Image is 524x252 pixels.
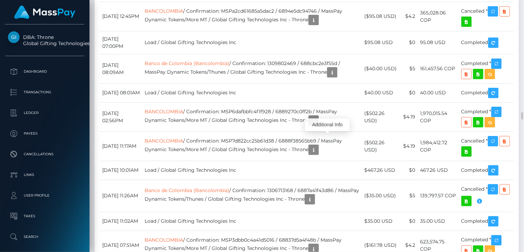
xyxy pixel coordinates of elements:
a: BANCOLOMBIA [145,237,183,243]
td: Completed * [459,54,514,83]
div: Additional Info [305,118,350,131]
a: Banco de Colombia (Bancolombia) [145,187,229,193]
p: Search [8,232,82,242]
td: / Confirmation: 1306713168 / 6887a41f43d86 / MassPay Dynamic Tokens/Thunes / Global Gifting Techn... [142,180,362,212]
td: [DATE] 07:00PM [100,31,142,54]
td: [DATE] 11:17AM [100,132,142,161]
td: $0 [400,31,418,54]
td: 1,984,412.72 COP [418,132,459,161]
td: Load / Global Gifting Technologies Inc [142,161,362,180]
td: ($40.00 USD) [362,54,400,83]
a: User Profile [5,187,84,204]
td: $4.2 [400,2,418,31]
a: Banco de Colombia (Bancolombia) [145,60,229,66]
td: Cancelled * [459,132,514,161]
img: MassPay Logo [14,6,75,19]
td: Completed [459,161,514,180]
td: 95.08 USD [418,31,459,54]
a: Taxes [5,208,84,225]
td: / Confirmation: MSP6dafbbfc4f1f928 / 6889270c0ff2b / MassPay Dynamic Tokens/More MT / Global Gift... [142,102,362,132]
p: Payees [8,128,82,139]
p: Dashboard [8,66,82,77]
p: Cancellations [8,149,82,159]
td: [DATE] 11:02AM [100,212,142,231]
td: 467.26 USD [418,161,459,180]
td: Completed [459,31,514,54]
p: Transactions [8,87,82,97]
td: 365,028.06 COP [418,2,459,31]
td: Completed [459,83,514,102]
p: Taxes [8,211,82,221]
a: Ledger [5,104,84,122]
td: Completed * [459,102,514,132]
td: ($35.00 USD) [362,180,400,212]
p: Links [8,170,82,180]
td: ($95.08 USD) [362,2,400,31]
td: 139,797.57 COP [418,180,459,212]
td: $5 [400,180,418,212]
a: Search [5,228,84,245]
td: Load / Global Gifting Technologies Inc [142,31,362,54]
td: [DATE] 08:01AM [100,83,142,102]
td: 161,457.56 COP [418,54,459,83]
td: $0 [400,161,418,180]
td: [DATE] 12:45PM [100,2,142,31]
img: Global Gifting Technologies Inc [8,31,20,43]
a: BANCOLOMBIA [145,138,183,144]
a: Dashboard [5,63,84,80]
a: Payees [5,125,84,142]
td: [DATE] 02:56PM [100,102,142,132]
a: Transactions [5,84,84,101]
td: Cancelled * [459,2,514,31]
td: ($502.26 USD) [362,102,400,132]
td: [DATE] 08:09AM [100,54,142,83]
a: BANCOLOMBIA [145,108,183,115]
p: User Profile [8,190,82,201]
span: DBA: Throne Global Gifting Technologies Inc [5,34,84,46]
td: $40.00 USD [362,83,400,102]
p: Ledger [8,108,82,118]
td: $95.08 USD [362,31,400,54]
a: BANCOLOMBIA [145,8,183,14]
td: Load / Global Gifting Technologies Inc [142,83,362,102]
td: $0 [400,212,418,231]
td: $35.00 USD [362,212,400,231]
td: ($502.26 USD) [362,132,400,161]
td: 40.00 USD [418,83,459,102]
td: $5 [400,54,418,83]
a: Cancellations [5,146,84,163]
a: Links [5,166,84,183]
td: 35.00 USD [418,212,459,231]
td: $467.26 USD [362,161,400,180]
td: $4.19 [400,102,418,132]
td: $4.19 [400,132,418,161]
td: / Confirmation: MSPa2cd61685a5dac2 / 6894e5dc94746 / MassPay Dynamic Tokens/More MT / Global Gift... [142,2,362,31]
td: Load / Global Gifting Technologies Inc [142,212,362,231]
td: [DATE] 10:01AM [100,161,142,180]
td: [DATE] 11:26AM [100,180,142,212]
td: / Confirmation: MSP7d822cc25b61d38 / 6888f38565bb9 / MassPay Dynamic Tokens/More MT / Global Gift... [142,132,362,161]
td: 1,970,015.54 COP [418,102,459,132]
td: / Confirmation: 1309802469 / 688cbc2e3f55d / MassPay Dynamic Tokens/Thunes / Global Gifting Techn... [142,54,362,83]
td: $0 [400,83,418,102]
td: Completed [459,212,514,231]
td: Cancelled * [459,180,514,212]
